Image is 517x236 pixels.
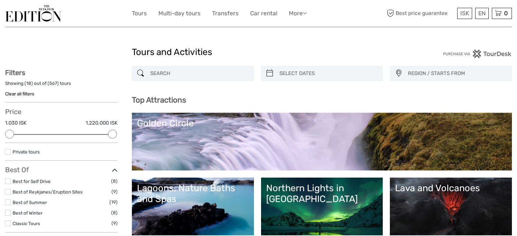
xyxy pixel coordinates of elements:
a: Multi-day tours [158,8,201,18]
a: Clear all filters [5,91,34,96]
a: Private tours [13,149,40,155]
span: (9) [111,188,118,196]
div: Northern Lights in [GEOGRAPHIC_DATA] [266,183,378,205]
input: SELECT DATES [277,68,380,79]
h3: Best Of [5,166,118,174]
a: Best of Reykjanes/Eruption Sites [13,189,83,195]
a: Best of Winter [13,210,42,216]
label: 1.030 ISK [5,120,27,127]
span: Best price guarantee [385,8,455,19]
h1: Tours and Activities [132,47,385,58]
a: Lava and Volcanoes [395,183,507,230]
div: Golden Circle [137,118,507,129]
button: REGION / STARTS FROM [405,68,509,79]
span: ISK [460,10,469,17]
span: (8) [111,209,118,217]
div: EN [475,8,489,19]
img: The Reykjavík Edition [5,5,62,22]
input: SEARCH [148,68,251,79]
span: (19) [109,198,118,206]
label: 567 [49,80,57,87]
h3: Price [5,108,118,116]
span: 0 [503,10,509,17]
label: 18 [26,80,31,87]
a: Best for Self Drive [13,179,51,184]
a: Golden Circle [137,118,507,165]
a: Car rental [250,8,277,18]
div: Lava and Volcanoes [395,183,507,194]
a: Tours [132,8,147,18]
a: Lagoons, Nature Baths and Spas [137,183,249,230]
a: Classic Tours [13,221,40,226]
div: Lagoons, Nature Baths and Spas [137,183,249,205]
a: Best of Summer [13,200,47,205]
span: (9) [111,219,118,227]
b: Top Attractions [132,95,186,105]
a: Northern Lights in [GEOGRAPHIC_DATA] [266,183,378,230]
strong: Filters [5,69,25,77]
a: Transfers [212,8,239,18]
div: Showing ( ) out of ( ) tours [5,80,118,91]
img: PurchaseViaTourDesk.png [443,50,512,58]
a: More [289,8,307,18]
span: (8) [111,177,118,185]
label: 1.220.000 ISK [86,120,118,127]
